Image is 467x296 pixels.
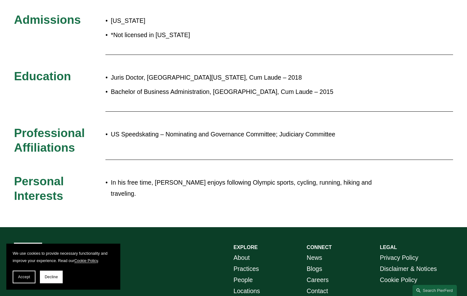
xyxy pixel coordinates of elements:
strong: CONNECT [307,245,332,250]
button: Decline [40,271,63,283]
a: Privacy Policy [380,252,419,263]
a: Careers [307,274,329,286]
span: Education [14,69,71,83]
a: Blogs [307,263,322,274]
p: [US_STATE] [111,15,270,26]
p: US Speedskating – Nominating and Governance Committee; Judiciary Committee [111,129,398,140]
a: Disclaimer & Notices [380,263,437,274]
span: Personal Interests [14,174,67,202]
span: Professional Affiliations [14,126,87,154]
span: Decline [45,275,58,279]
a: About [234,252,250,263]
p: Bachelor of Business Administration, [GEOGRAPHIC_DATA], Cum Laude – 2015 [111,86,398,97]
button: Accept [13,271,35,283]
span: Admissions [14,13,81,26]
a: Practices [234,263,259,274]
strong: EXPLORE [234,245,258,250]
section: Cookie banner [6,244,120,290]
a: Cookie Policy [380,274,417,286]
p: Juris Doctor, [GEOGRAPHIC_DATA][US_STATE], Cum Laude – 2018 [111,72,398,83]
p: *Not licensed in [US_STATE] [111,30,270,41]
a: News [307,252,322,263]
a: Cookie Policy [74,259,98,263]
a: Search this site [413,285,457,296]
p: We use cookies to provide necessary functionality and improve your experience. Read our . [13,250,114,264]
strong: LEGAL [380,245,397,250]
a: People [234,274,253,286]
p: In his free time, [PERSON_NAME] enjoys following Olympic sports, cycling, running, hiking and tra... [111,177,398,199]
span: Accept [18,275,30,279]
